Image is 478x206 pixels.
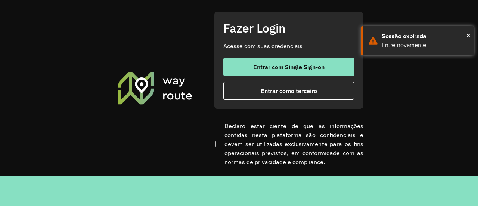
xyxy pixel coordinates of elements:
img: Roteirizador AmbevTech [117,71,193,105]
h2: Fazer Login [223,21,354,35]
span: Entrar com Single Sign-on [253,64,325,70]
label: Declaro estar ciente de que as informações contidas nesta plataforma são confidenciais e devem se... [214,122,363,166]
div: Sessão expirada [382,32,468,41]
button: button [223,82,354,100]
button: Close [466,30,470,41]
button: button [223,58,354,76]
span: × [466,30,470,41]
span: Entrar como terceiro [261,88,317,94]
div: Entre novamente [382,41,468,50]
p: Acesse com suas credenciais [223,41,354,50]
